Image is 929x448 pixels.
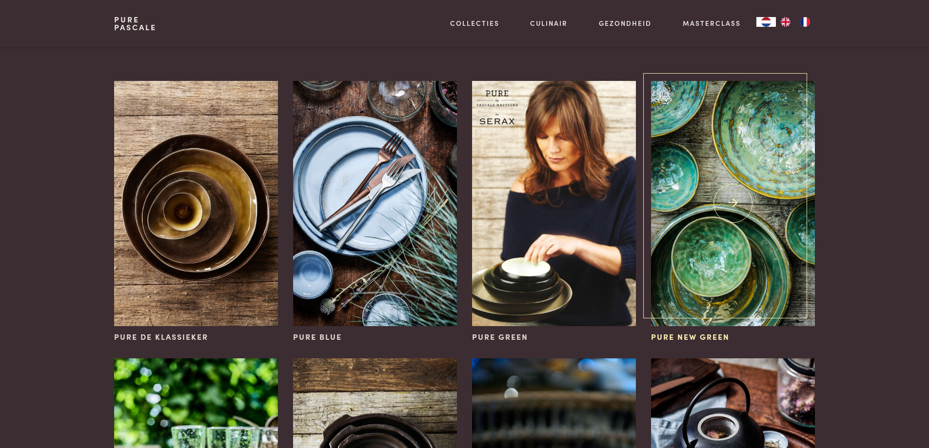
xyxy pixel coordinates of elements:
[683,18,741,28] a: Masterclass
[293,331,342,343] span: Pure Blue
[651,331,730,343] span: Pure New Green
[756,17,815,27] aside: Language selected: Nederlands
[776,17,815,27] ul: Language list
[472,81,635,326] img: Pure Green
[651,81,814,343] a: Pure New Green Pure New Green
[599,18,652,28] a: Gezondheid
[293,81,456,343] a: Pure Blue Pure Blue
[114,331,208,343] span: Pure de klassieker
[756,17,776,27] div: Language
[114,16,157,31] a: PurePascale
[651,81,814,326] img: Pure New Green
[756,17,776,27] a: NL
[114,81,277,343] a: Pure de klassieker Pure de klassieker
[530,18,568,28] a: Culinair
[450,18,499,28] a: Collecties
[472,331,528,343] span: Pure Green
[114,81,277,326] img: Pure de klassieker
[472,81,635,343] a: Pure Green Pure Green
[293,81,456,326] img: Pure Blue
[795,17,815,27] a: FR
[776,17,795,27] a: EN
